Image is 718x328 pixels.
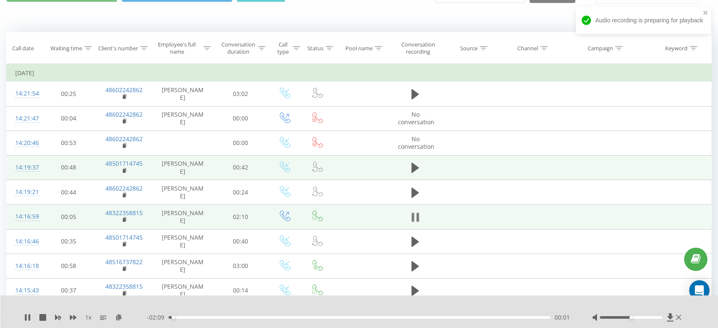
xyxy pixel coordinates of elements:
td: 00:00 [213,106,268,131]
td: 00:14 [213,278,268,303]
div: Pool name [345,45,373,52]
td: 00:48 [41,155,96,180]
td: 02:10 [213,205,268,229]
span: - 02:09 [147,313,168,322]
td: [PERSON_NAME] [152,155,213,180]
span: No conversation [398,135,434,150]
td: [PERSON_NAME] [152,180,213,205]
td: [PERSON_NAME] [152,254,213,278]
div: 14:15:43 [15,282,33,299]
div: Accessibility label [172,316,175,319]
div: Waiting time [50,45,82,52]
span: 00:01 [555,313,570,322]
td: 00:37 [41,278,96,303]
a: 48516737822 [105,258,143,266]
div: Keyword [665,45,688,52]
div: Audio recording is preparing for playback [576,7,711,34]
a: 48602242862 [105,135,143,143]
td: 00:40 [213,229,268,254]
div: Channel [517,45,538,52]
div: Conversation duration [221,41,255,55]
td: 00:04 [41,106,96,131]
span: No conversation [398,110,434,126]
td: [PERSON_NAME] [152,205,213,229]
div: Call date [12,45,34,52]
div: Source [460,45,478,52]
td: [PERSON_NAME] [152,82,213,106]
div: 14:21:47 [15,110,33,127]
td: 03:00 [213,254,268,278]
div: Accessibility label [630,316,633,319]
a: 48602242862 [105,110,143,118]
a: 48602242862 [105,86,143,94]
div: Status [307,45,323,52]
button: close [703,9,709,17]
span: 1 x [85,313,91,322]
div: Conversation recording [397,41,439,55]
td: [PERSON_NAME] [152,106,213,131]
td: 00:58 [41,254,96,278]
td: 03:02 [213,82,268,106]
a: 48322358815 [105,209,143,217]
td: [PERSON_NAME] [152,278,213,303]
a: 48501714745 [105,159,143,167]
td: 00:00 [213,131,268,155]
td: 00:53 [41,131,96,155]
td: [PERSON_NAME] [152,229,213,254]
div: 14:19:21 [15,184,33,200]
div: Open Intercom Messenger [689,280,710,301]
a: 48322358815 [105,282,143,290]
td: 00:05 [41,205,96,229]
div: 14:21:54 [15,85,33,102]
td: 00:25 [41,82,96,106]
div: Employee's full name [152,41,202,55]
td: [DATE] [7,65,712,82]
div: Client's number [98,45,138,52]
div: 14:20:46 [15,135,33,151]
div: 14:16:18 [15,258,33,274]
a: 48602242862 [105,184,143,192]
td: 00:35 [41,229,96,254]
div: Campaign [588,45,613,52]
div: Call type [275,41,290,55]
div: 14:16:59 [15,208,33,225]
td: 00:44 [41,180,96,205]
td: 00:24 [213,180,268,205]
td: 00:42 [213,155,268,180]
div: 14:19:37 [15,159,33,176]
a: 48501714745 [105,233,143,241]
div: 14:16:46 [15,233,33,250]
